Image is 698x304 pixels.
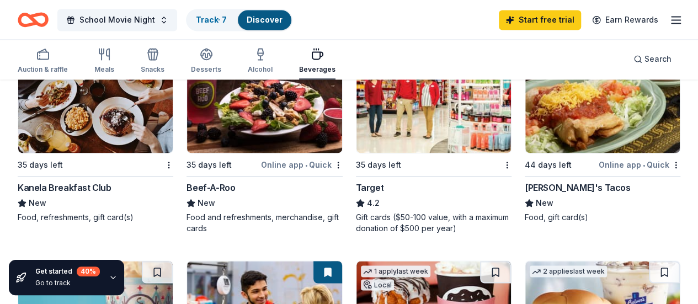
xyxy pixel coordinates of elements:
[79,13,155,26] span: School Movie Night
[18,65,68,74] div: Auction & raffle
[643,161,645,169] span: •
[525,47,680,223] a: Image for Rudy's TacosLocal44 days leftOnline app•Quick[PERSON_NAME]'s TacosNewFood, gift card(s)
[18,212,173,223] div: Food, refreshments, gift card(s)
[525,212,680,223] div: Food, gift card(s)
[191,43,221,79] button: Desserts
[530,265,607,277] div: 2 applies last week
[141,65,164,74] div: Snacks
[525,181,631,194] div: [PERSON_NAME]'s Tacos
[18,43,68,79] button: Auction & raffle
[356,212,511,234] div: Gift cards ($50-100 value, with a maximum donation of $500 per year)
[361,279,394,290] div: Local
[625,48,680,70] button: Search
[18,7,49,33] a: Home
[18,158,63,172] div: 35 days left
[248,65,273,74] div: Alcohol
[356,48,511,153] img: Image for Target
[599,158,680,172] div: Online app Quick
[187,48,342,153] img: Image for Beef-A-Roo
[196,15,227,24] a: Track· 7
[187,47,342,234] a: Image for Beef-A-Roo35 days leftOnline app•QuickBeef-A-RooNewFood and refreshments, merchandise, ...
[367,196,380,210] span: 4.2
[525,48,680,153] img: Image for Rudy's Tacos
[94,65,114,74] div: Meals
[18,47,173,223] a: Image for Kanela Breakfast ClubLocal35 days leftKanela Breakfast ClubNewFood, refreshments, gift ...
[299,43,335,79] button: Beverages
[18,48,173,153] img: Image for Kanela Breakfast Club
[187,212,342,234] div: Food and refreshments, merchandise, gift cards
[186,9,292,31] button: Track· 7Discover
[191,65,221,74] div: Desserts
[57,9,177,31] button: School Movie Night
[361,265,430,277] div: 1 apply last week
[29,196,46,210] span: New
[187,158,232,172] div: 35 days left
[198,196,215,210] span: New
[261,158,343,172] div: Online app Quick
[247,15,283,24] a: Discover
[536,196,553,210] span: New
[141,43,164,79] button: Snacks
[187,181,235,194] div: Beef-A-Roo
[585,10,665,30] a: Earn Rewards
[248,43,273,79] button: Alcohol
[356,181,384,194] div: Target
[18,181,111,194] div: Kanela Breakfast Club
[356,47,511,234] a: Image for Target5 applieslast week35 days leftTarget4.2Gift cards ($50-100 value, with a maximum ...
[305,161,307,169] span: •
[35,266,100,276] div: Get started
[644,52,672,66] span: Search
[94,43,114,79] button: Meals
[356,158,401,172] div: 35 days left
[525,158,572,172] div: 44 days left
[299,65,335,74] div: Beverages
[35,279,100,287] div: Go to track
[499,10,581,30] a: Start free trial
[77,266,100,276] div: 40 %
